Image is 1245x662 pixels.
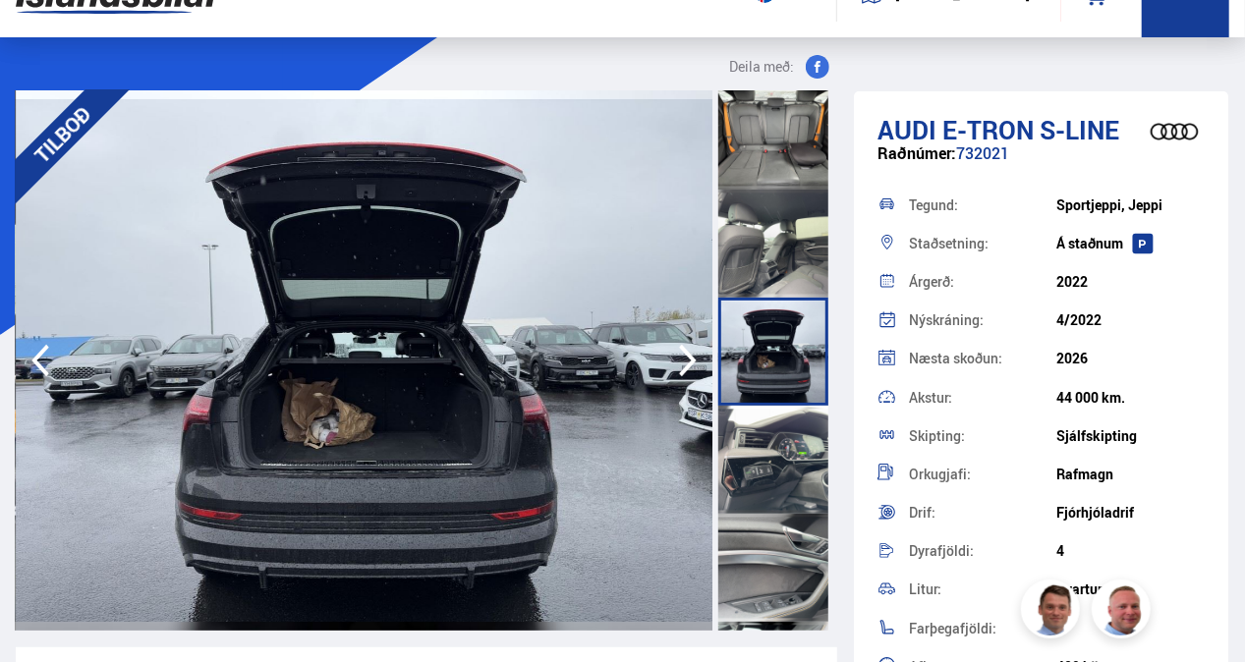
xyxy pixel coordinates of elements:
[1056,543,1204,559] div: 4
[909,313,1056,327] div: Nýskráning:
[909,468,1056,481] div: Orkugjafi:
[1056,505,1204,521] div: Fjórhjóladrif
[16,8,75,67] button: Open LiveChat chat widget
[942,112,1119,147] span: e-tron S-LINE
[1056,274,1204,290] div: 2022
[909,622,1056,635] div: Farþegafjöldi:
[909,275,1056,289] div: Árgerð:
[909,582,1056,596] div: Litur:
[877,144,1205,183] div: 732021
[721,55,837,79] button: Deila með:
[1056,351,1204,366] div: 2026
[909,391,1056,405] div: Akstur:
[1056,428,1204,444] div: Sjálfskipting
[1135,101,1214,162] img: brand logo
[909,544,1056,558] div: Dyrafjöldi:
[877,142,956,164] span: Raðnúmer:
[1056,236,1204,251] div: Á staðnum
[1056,467,1204,482] div: Rafmagn
[1056,312,1204,328] div: 4/2022
[909,237,1056,250] div: Staðsetning:
[16,90,713,631] img: 3131944.jpeg
[909,198,1056,212] div: Tegund:
[729,55,794,79] span: Deila með:
[909,506,1056,520] div: Drif:
[1095,582,1154,641] img: siFngHWaQ9KaOqBr.png
[909,352,1056,365] div: Næsta skoðun:
[1024,582,1083,641] img: FbJEzSuNWCJXmdc-.webp
[909,429,1056,443] div: Skipting:
[1056,197,1204,213] div: Sportjeppi, Jeppi
[1056,390,1204,406] div: 44 000 km.
[877,112,936,147] span: Audi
